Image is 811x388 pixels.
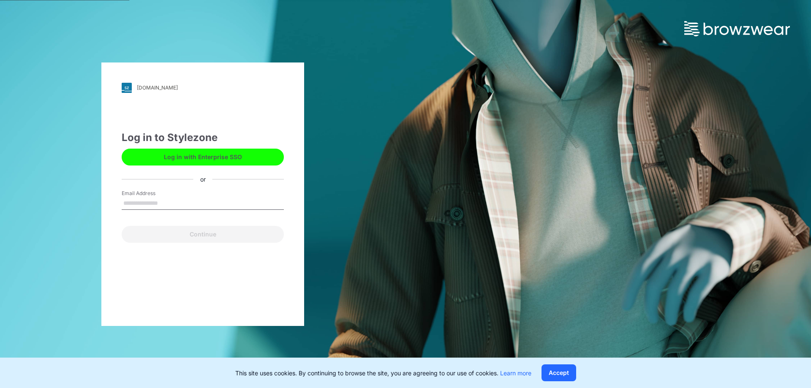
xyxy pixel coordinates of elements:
[235,369,531,377] p: This site uses cookies. By continuing to browse the site, you are agreeing to our use of cookies.
[122,149,284,166] button: Log in with Enterprise SSO
[684,21,790,36] img: browzwear-logo.73288ffb.svg
[122,83,132,93] img: svg+xml;base64,PHN2ZyB3aWR0aD0iMjgiIGhlaWdodD0iMjgiIHZpZXdCb3g9IjAgMCAyOCAyOCIgZmlsbD0ibm9uZSIgeG...
[193,175,212,184] div: or
[122,130,284,145] div: Log in to Stylezone
[122,83,284,93] a: [DOMAIN_NAME]
[542,364,576,381] button: Accept
[500,369,531,377] a: Learn more
[137,84,178,91] div: [DOMAIN_NAME]
[122,190,181,197] label: Email Address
